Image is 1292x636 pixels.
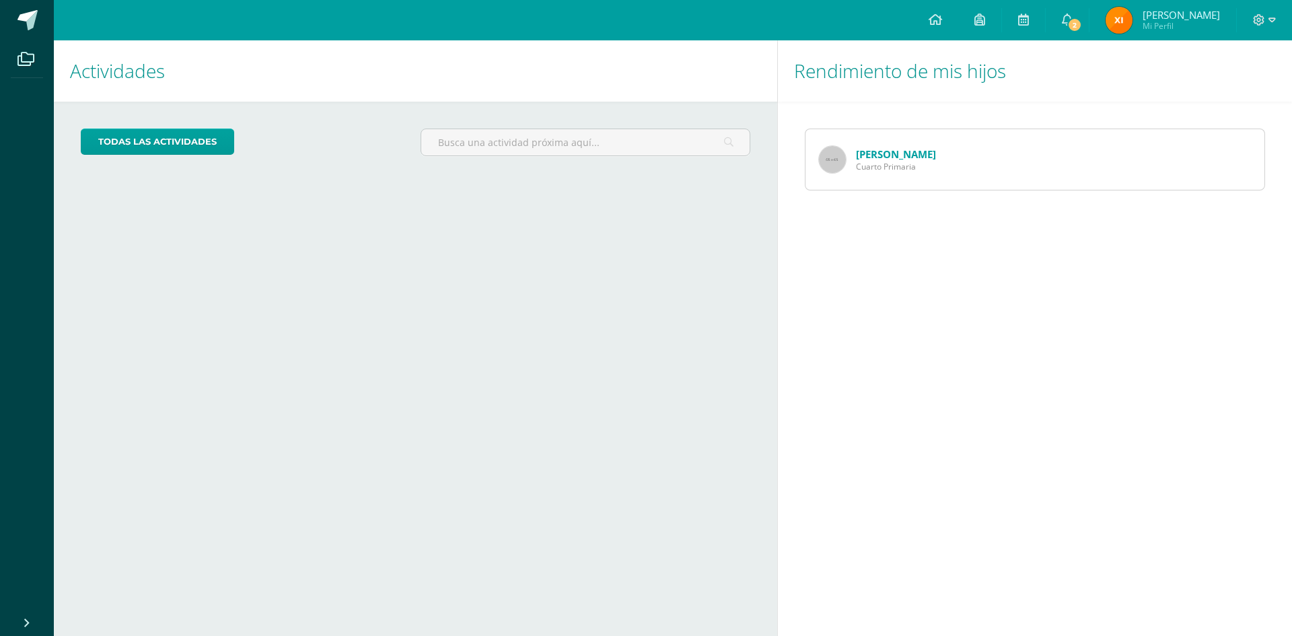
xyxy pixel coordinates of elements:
input: Busca una actividad próxima aquí... [421,129,749,155]
span: Cuarto Primaria [856,161,936,172]
span: [PERSON_NAME] [1143,8,1220,22]
a: [PERSON_NAME] [856,147,936,161]
span: Mi Perfil [1143,20,1220,32]
span: 2 [1067,17,1082,32]
h1: Actividades [70,40,761,102]
a: todas las Actividades [81,129,234,155]
h1: Rendimiento de mis hijos [794,40,1276,102]
img: dbb6c203522c08bba6a038ebb1f3180b.png [1106,7,1133,34]
img: 65x65 [819,146,846,173]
